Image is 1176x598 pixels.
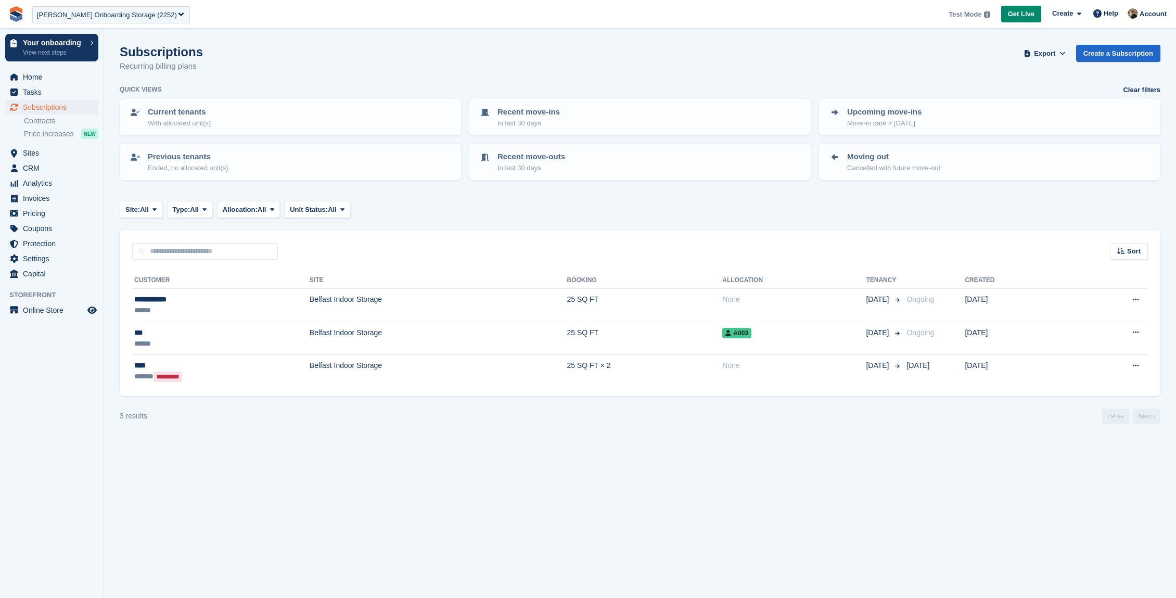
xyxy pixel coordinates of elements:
span: Create [1052,8,1073,19]
th: Customer [132,272,310,289]
a: menu [5,236,98,251]
span: Protection [23,236,85,251]
p: Move-in date > [DATE] [847,118,922,129]
a: Create a Subscription [1076,45,1160,62]
a: menu [5,221,98,236]
span: Invoices [23,191,85,206]
span: Settings [23,251,85,266]
p: Recent move-outs [497,151,565,163]
p: Current tenants [148,106,211,118]
div: [PERSON_NAME] Onboarding Storage (2252) [37,10,177,20]
button: Site: All [120,201,163,218]
td: [DATE] [965,355,1070,388]
span: Home [23,70,85,84]
span: Online Store [23,303,85,317]
a: Preview store [86,304,98,316]
span: Unit Status: [290,205,328,215]
a: menu [5,100,98,114]
p: Recurring billing plans [120,60,203,72]
button: Export [1022,45,1068,62]
a: menu [5,266,98,281]
span: [DATE] [906,361,929,370]
span: Subscriptions [23,100,85,114]
nav: Page [1100,409,1162,424]
p: Ended, no allocated unit(s) [148,163,228,173]
a: menu [5,85,98,99]
th: Site [310,272,567,289]
a: Recent move-ins In last 30 days [470,100,810,134]
td: [DATE] [965,289,1070,322]
p: Your onboarding [23,39,85,46]
a: menu [5,303,98,317]
span: Sort [1127,246,1141,257]
th: Created [965,272,1070,289]
a: Upcoming move-ins Move-in date > [DATE] [820,100,1159,134]
a: menu [5,146,98,160]
span: Capital [23,266,85,281]
span: Allocation: [223,205,258,215]
a: menu [5,251,98,266]
a: Contracts [24,116,98,126]
span: All [140,205,149,215]
div: NEW [81,129,98,139]
div: None [722,360,866,371]
img: stora-icon-8386f47178a22dfd0bd8f6a31ec36ba5ce8667c1dd55bd0f319d3a0aa187defe.svg [8,6,24,22]
a: Recent move-outs In last 30 days [470,145,810,179]
p: In last 30 days [497,118,560,129]
a: Price increases NEW [24,128,98,139]
a: menu [5,191,98,206]
span: Test Mode [949,9,981,20]
span: Storefront [9,290,104,300]
td: [DATE] [965,322,1070,355]
td: Belfast Indoor Storage [310,289,567,322]
button: Unit Status: All [284,201,350,218]
span: Sites [23,146,85,160]
p: View next steps [23,48,85,57]
a: Get Live [1001,6,1041,23]
span: Ongoing [906,328,934,337]
p: Upcoming move-ins [847,106,922,118]
h1: Subscriptions [120,45,203,59]
a: menu [5,70,98,84]
a: menu [5,206,98,221]
span: Help [1104,8,1118,19]
a: Previous [1102,409,1129,424]
span: Coupons [23,221,85,236]
p: Recent move-ins [497,106,560,118]
img: icon-info-grey-7440780725fd019a000dd9b08b2336e03edf1995a4989e88bcd33f0948082b44.svg [984,11,990,18]
span: Type: [173,205,190,215]
img: Oliver Bruce [1128,8,1138,19]
span: Ongoing [906,295,934,303]
a: Your onboarding View next steps [5,34,98,61]
th: Tenancy [866,272,902,289]
a: Next [1133,409,1160,424]
th: Allocation [722,272,866,289]
div: None [722,294,866,305]
a: Clear filters [1123,85,1160,95]
td: 25 SQ FT [567,322,722,355]
button: Allocation: All [217,201,280,218]
button: Type: All [167,201,213,218]
p: In last 30 days [497,163,565,173]
span: CRM [23,161,85,175]
h6: Quick views [120,85,162,94]
span: Site: [125,205,140,215]
td: Belfast Indoor Storage [310,322,567,355]
a: menu [5,161,98,175]
p: With allocated unit(s) [148,118,211,129]
span: Account [1140,9,1167,19]
span: [DATE] [866,294,891,305]
span: Analytics [23,176,85,190]
span: [DATE] [866,327,891,338]
td: 25 SQ FT [567,289,722,322]
a: Current tenants With allocated unit(s) [121,100,460,134]
span: A003 [722,328,751,338]
a: Moving out Cancelled with future move-out [820,145,1159,179]
a: menu [5,176,98,190]
span: All [328,205,337,215]
span: Tasks [23,85,85,99]
span: Export [1034,48,1055,59]
th: Booking [567,272,722,289]
span: Get Live [1008,9,1034,19]
a: Previous tenants Ended, no allocated unit(s) [121,145,460,179]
